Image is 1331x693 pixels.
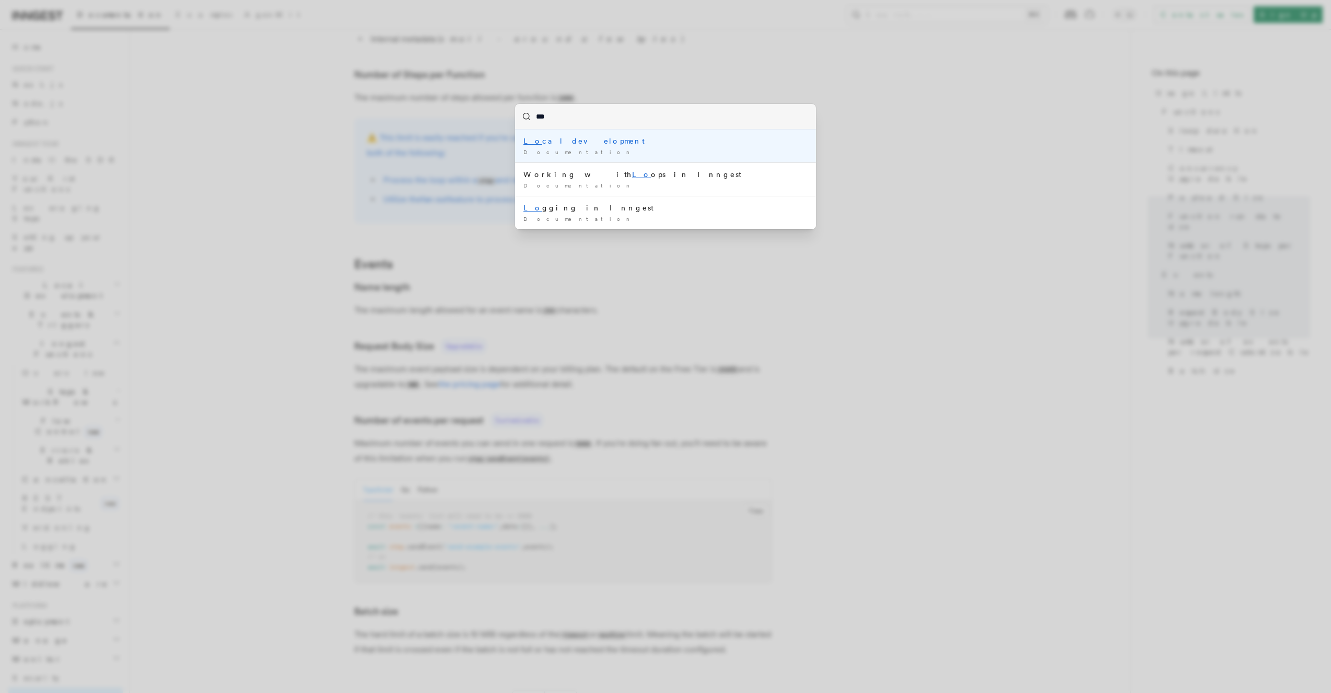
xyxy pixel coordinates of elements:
span: Documentation [523,182,634,189]
span: Documentation [523,216,634,222]
div: cal development [523,136,808,146]
div: gging in Inngest [523,203,808,213]
mark: Lo [523,137,542,145]
mark: Lo [523,204,542,212]
span: Documentation [523,149,634,155]
mark: Lo [632,170,651,179]
div: Working with ops in Inngest [523,169,808,180]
